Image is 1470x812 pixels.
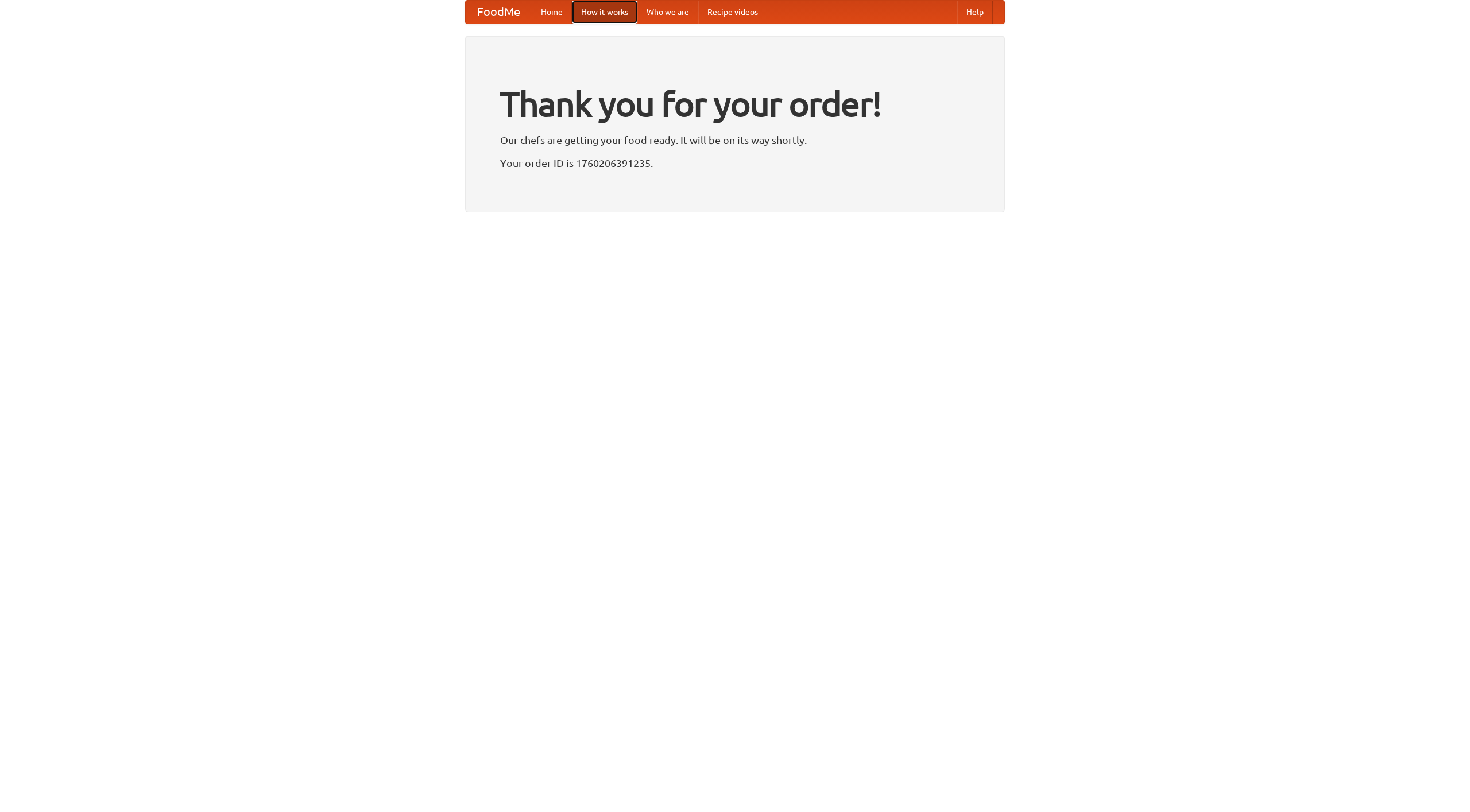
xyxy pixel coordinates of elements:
[637,1,698,24] a: Who we are
[532,1,572,24] a: Home
[500,76,970,131] h1: Thank you for your order!
[466,1,532,24] a: FoodMe
[500,154,970,172] p: Your order ID is 1760206391235.
[572,1,637,24] a: How it works
[957,1,993,24] a: Help
[698,1,767,24] a: Recipe videos
[500,131,970,149] p: Our chefs are getting your food ready. It will be on its way shortly.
